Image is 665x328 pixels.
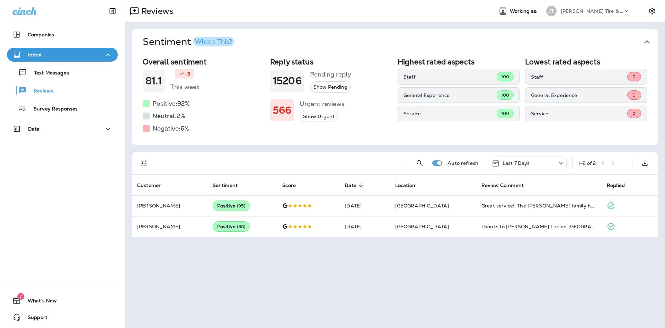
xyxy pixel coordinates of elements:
[195,38,232,45] div: What's This?
[282,182,305,188] span: Score
[310,81,351,93] button: Show Pending
[7,122,118,136] button: Data
[632,92,636,98] span: 0
[137,156,151,170] button: Filters
[404,92,497,98] p: General Experience
[638,156,652,170] button: Export as CSV
[137,29,664,55] button: SentimentWhat's This?
[395,203,449,209] span: [GEOGRAPHIC_DATA]
[481,183,524,188] span: Review Comment
[561,8,623,14] p: [PERSON_NAME] Tire & Auto
[152,110,185,122] h5: Neutral: 2 %
[632,110,636,116] span: 0
[213,221,250,232] div: Positive
[404,74,497,80] p: Staff
[273,105,291,116] h1: 566
[28,52,41,57] p: Inbox
[237,203,246,209] span: ( 95 )
[395,223,449,230] span: [GEOGRAPHIC_DATA]
[137,203,202,209] p: [PERSON_NAME]
[510,8,539,14] span: Working as:
[531,92,627,98] p: General Experience
[607,183,625,188] span: Replied
[152,123,189,134] h5: Negative: 6 %
[213,182,247,188] span: Sentiment
[481,223,596,230] div: Thanks to Jensen Tire on South 97th Street in Omaha checking the electrical system on my Chevy Tr...
[213,183,238,188] span: Sentiment
[7,48,118,62] button: Inbox
[632,74,636,80] span: 0
[273,75,302,87] h1: 15206
[501,110,509,116] span: 100
[7,294,118,308] button: 7What's New
[185,70,190,77] p: -3
[398,57,520,66] h2: Highest rated aspects
[28,126,40,132] p: Data
[578,160,596,166] div: 1 - 2 of 2
[152,98,190,109] h5: Positive: 92 %
[21,314,47,323] span: Support
[213,201,250,211] div: Positive
[345,182,365,188] span: Date
[339,216,389,237] td: [DATE]
[27,70,69,77] p: Text Messages
[170,81,199,92] h5: This week
[546,6,557,16] div: JT
[28,32,54,37] p: Companies
[531,74,627,80] p: Staff
[300,111,338,122] button: Show Urgent
[300,98,345,109] h5: Urgent reviews
[404,111,497,116] p: Service
[501,74,509,80] span: 100
[7,310,118,324] button: Support
[103,4,122,18] button: Collapse Sidebar
[139,6,174,16] p: Reviews
[193,37,234,46] button: What's This?
[503,160,530,166] p: Last 7 Days
[137,182,170,188] span: Customer
[413,156,427,170] button: Search Reviews
[270,57,392,66] h2: Reply status
[7,101,118,116] button: Survey Responses
[145,75,162,87] h1: 81.1
[339,195,389,216] td: [DATE]
[646,5,658,17] button: Settings
[137,224,202,229] p: [PERSON_NAME]
[143,57,265,66] h2: Overall sentiment
[395,183,415,188] span: Location
[7,65,118,80] button: Text Messages
[310,69,351,80] h5: Pending reply
[132,55,658,145] div: SentimentWhat's This?
[607,182,634,188] span: Replied
[17,293,24,300] span: 7
[7,83,118,98] button: Reviews
[481,182,533,188] span: Review Comment
[137,183,161,188] span: Customer
[447,160,478,166] p: Auto refresh
[501,92,509,98] span: 100
[27,88,53,95] p: Reviews
[282,183,296,188] span: Score
[395,182,424,188] span: Location
[7,28,118,42] button: Companies
[21,298,57,306] span: What's New
[237,224,246,230] span: ( 88 )
[525,57,647,66] h2: Lowest rated aspects
[481,202,596,209] div: Great service!! The Jensen family had always been good to us. I worked at a couple different loca...
[27,106,78,113] p: Survey Responses
[531,111,627,116] p: Service
[143,36,234,48] h1: Sentiment
[345,183,356,188] span: Date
